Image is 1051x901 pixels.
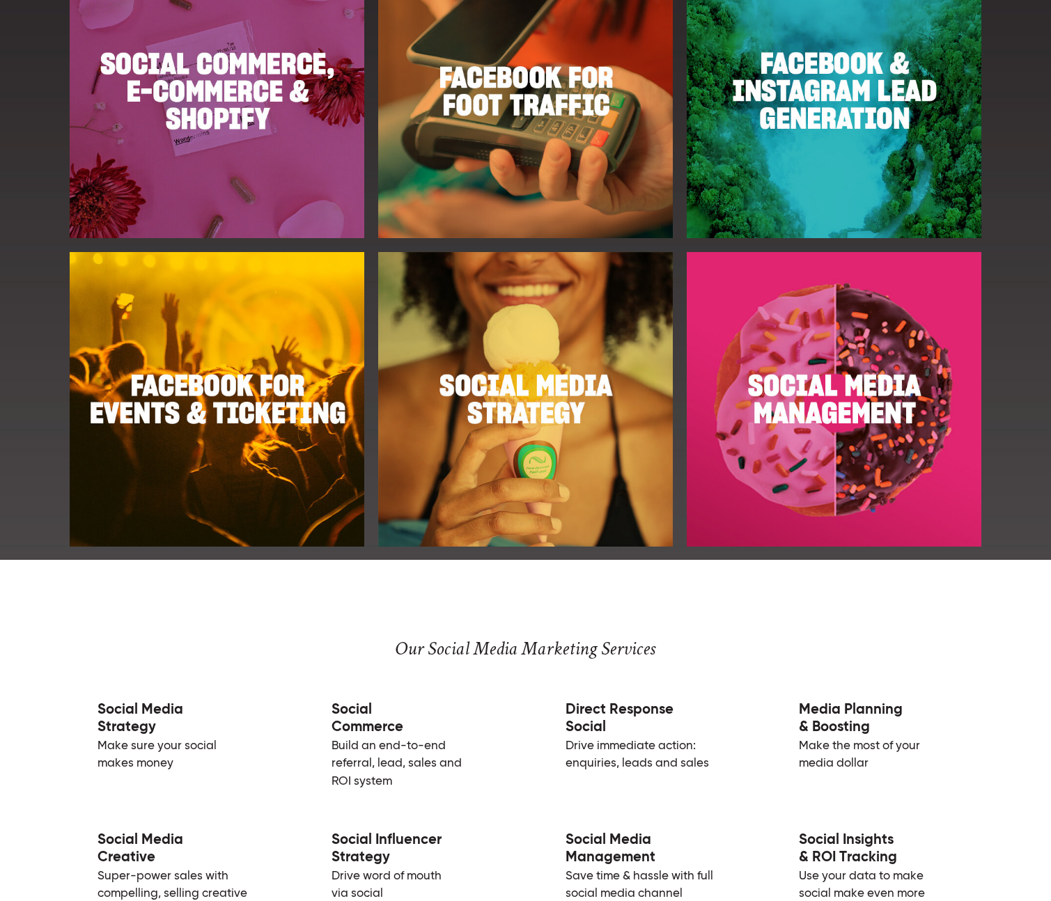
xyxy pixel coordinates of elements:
a: Social MediaCreative [98,833,183,865]
p: Make the most of your media dollar [771,684,981,773]
a: Social MediaManagement [566,833,655,865]
p: Make sure your social makes money [70,684,280,773]
a: SocialCommerce [332,703,403,735]
img: Facebook for Events &amp; Ticketing [70,252,364,547]
p: Build an end-to-end referral, lead, sales and ROI system [304,684,514,790]
a: Media Planning& Boosting [799,703,903,735]
a: Social InfluencerStrategy [332,833,442,865]
a: Direct ResponseSocial [566,703,674,735]
a: Social Insights& ROI Tracking [799,833,897,865]
h3: Our Social Media Marketing Services [132,637,919,661]
img: Social Media Strategy [378,252,673,547]
p: Drive immediate action: enquiries, leads and sales [538,684,748,773]
img: Social Media Management [687,252,981,547]
a: Social MediaStrategy [98,703,183,735]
